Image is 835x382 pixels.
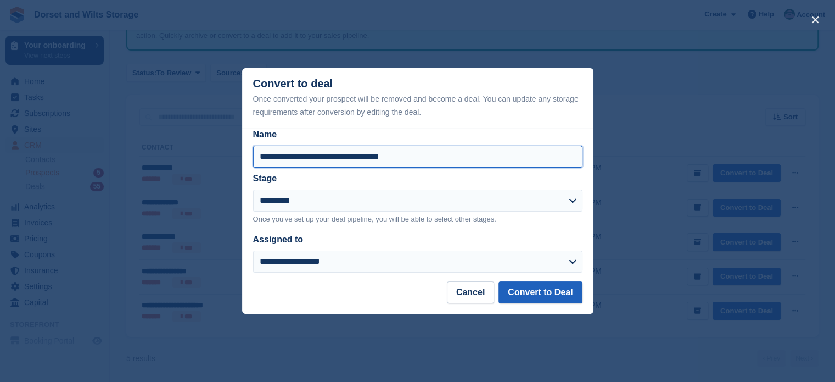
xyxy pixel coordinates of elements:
button: Cancel [447,281,494,303]
button: Convert to Deal [498,281,582,303]
label: Name [253,128,582,141]
div: Once converted your prospect will be removed and become a deal. You can update any storage requir... [253,92,582,119]
div: Convert to deal [253,77,582,119]
label: Stage [253,174,277,183]
label: Assigned to [253,235,304,244]
p: Once you've set up your deal pipeline, you will be able to select other stages. [253,214,582,225]
button: close [806,11,824,29]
